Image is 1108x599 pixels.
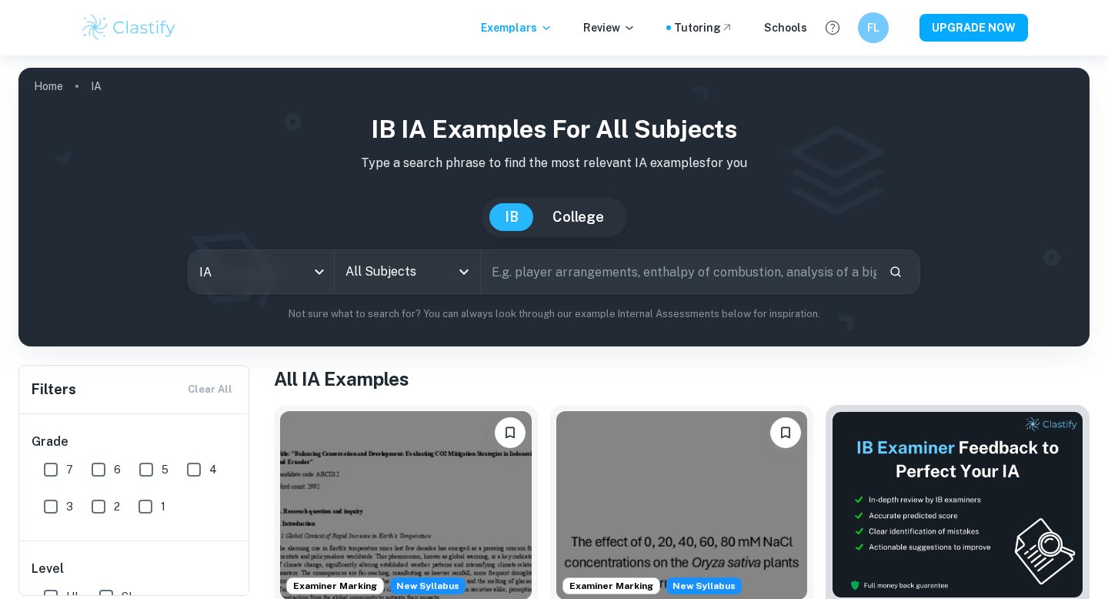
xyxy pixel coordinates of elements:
h6: Grade [32,433,238,451]
h6: Filters [32,379,76,400]
p: Not sure what to search for? You can always look through our example Internal Assessments below f... [31,306,1077,322]
span: New Syllabus [390,577,466,594]
span: Examiner Marking [563,579,659,593]
p: Type a search phrase to find the most relevant IA examples for you [31,154,1077,172]
a: Tutoring [674,19,733,36]
input: E.g. player arrangements, enthalpy of combustion, analysis of a big city... [481,250,876,293]
img: profile cover [18,68,1090,346]
a: Schools [764,19,807,36]
button: Search [883,259,909,285]
button: Help and Feedback [819,15,846,41]
span: New Syllabus [666,577,742,594]
span: Examiner Marking [287,579,383,593]
button: IB [489,203,534,231]
button: Open [453,261,475,283]
button: FL [858,12,889,43]
h1: All IA Examples [274,365,1090,393]
span: 6 [114,461,121,478]
h6: Level [32,560,238,578]
button: College [537,203,619,231]
div: Starting from the May 2026 session, the ESS IA requirements have changed. We created this exempla... [390,577,466,594]
button: Bookmark [770,417,801,448]
span: 2 [114,498,120,515]
p: IA [91,78,102,95]
p: Review [583,19,636,36]
span: 4 [209,461,217,478]
img: Thumbnail [832,411,1083,598]
a: Home [34,75,63,97]
div: Starting from the May 2026 session, the ESS IA requirements have changed. We created this exempla... [666,577,742,594]
h1: IB IA examples for all subjects [31,111,1077,148]
h6: FL [865,19,883,36]
img: Clastify logo [80,12,178,43]
button: UPGRADE NOW [919,14,1028,42]
button: Bookmark [495,417,526,448]
div: IA [189,250,334,293]
span: 3 [66,498,73,515]
span: 1 [161,498,165,515]
span: 5 [162,461,169,478]
span: 7 [66,461,73,478]
p: Exemplars [481,19,552,36]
